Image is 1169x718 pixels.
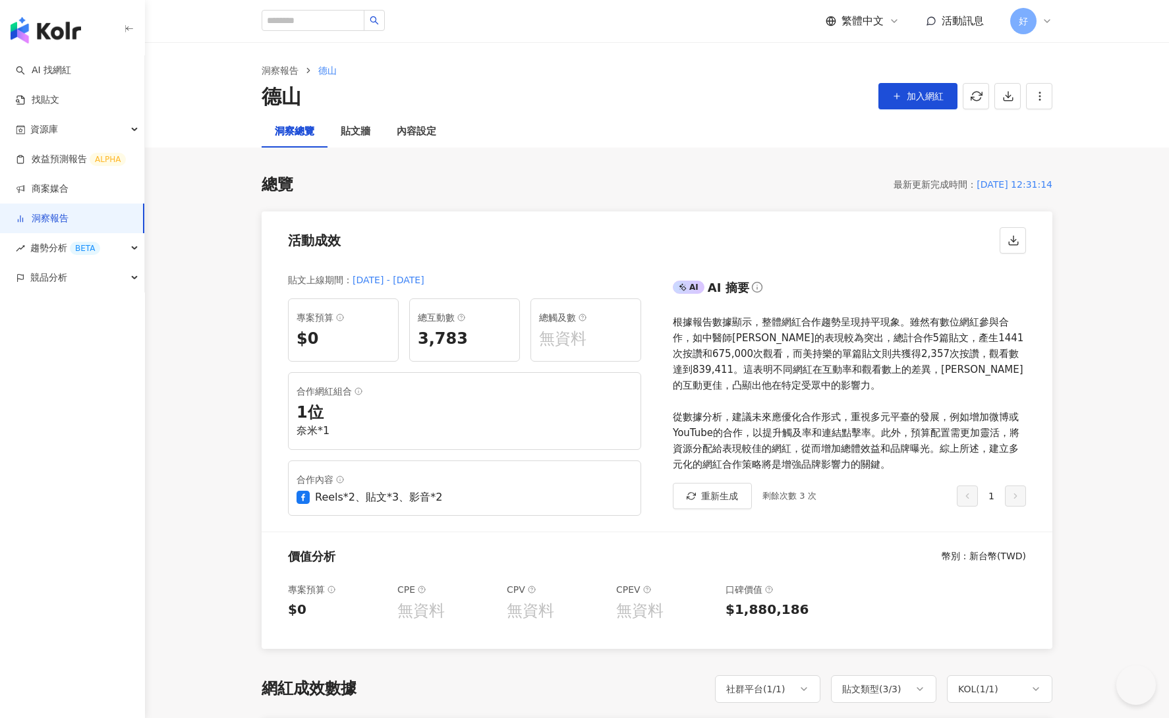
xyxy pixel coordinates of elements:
a: 找貼文 [16,94,59,107]
div: 無資料 [616,600,715,622]
div: 1 [957,485,1026,507]
div: KOL ( 1 / 1 ) [958,681,998,697]
div: $0 [288,600,387,619]
div: 合作內容 [297,472,633,487]
span: 繁體中文 [841,14,884,28]
div: 合作網紅組合 [297,383,633,399]
a: 洞察報告 [16,212,69,225]
div: AIAI 摘要 [673,277,1026,304]
span: 加入網紅 [907,91,944,101]
div: 根據報告數據顯示，整體網紅合作趨勢呈現持平現象。雖然有數位網紅參與合作，如中醫師[PERSON_NAME]的表現較為突出，總計合作5篇貼文，產生1441次按讚和675,000次觀看，而美持樂的單... [673,314,1026,472]
button: 重新生成 [673,483,752,509]
div: 總覽 [262,174,293,196]
span: rise [16,244,25,253]
div: Reels*2、貼文*3、影音*2 [315,490,442,505]
div: 專案預算 [288,582,387,597]
div: 貼文上線期間 ： [288,272,353,288]
div: 無資料 [539,328,633,350]
div: AI [673,281,704,294]
div: AI 摘要 [708,279,749,296]
div: 洞察總覽 [275,124,314,140]
div: CPE [397,582,496,597]
div: 剩餘次數 3 次 [762,489,816,503]
div: CPV [507,582,606,597]
span: 好 [1019,14,1028,28]
div: $1,880,186 [726,600,824,619]
div: CPEV [616,582,715,597]
div: BETA [70,242,100,255]
div: 活動成效 [288,231,341,250]
div: 3,783 [418,328,511,350]
div: 無資料 [397,600,496,622]
div: 無資料 [507,600,606,622]
div: 德山 [262,83,301,111]
button: 加入網紅 [878,83,957,109]
a: searchAI 找網紅 [16,64,71,77]
div: 總觸及數 [539,310,633,325]
a: 效益預測報告ALPHA [16,153,126,166]
div: 最新更新完成時間 ： [894,177,977,192]
span: 競品分析 [30,263,67,292]
div: 內容設定 [397,124,436,140]
div: 貼文類型 ( 3 / 3 ) [842,681,901,697]
div: 總互動數 [418,310,511,325]
img: logo [11,17,81,43]
div: $0 [297,328,390,350]
span: 活動訊息 [942,14,984,27]
span: search [370,16,379,25]
a: 商案媒合 [16,182,69,196]
iframe: Help Scout Beacon - Open [1116,665,1156,705]
div: 價值分析 [288,548,335,565]
span: 重新生成 [701,491,738,501]
div: [DATE] 12:31:14 [977,177,1052,192]
div: 幣別 ： 新台幣 ( TWD ) [942,550,1026,563]
a: 洞察報告 [259,63,301,78]
div: 口碑價值 [726,582,824,597]
div: 貼文牆 [341,124,370,140]
div: 社群平台 ( 1 / 1 ) [726,681,785,697]
div: 1 位 [297,402,633,424]
div: 專案預算 [297,310,390,325]
span: 德山 [318,65,337,76]
span: 資源庫 [30,115,58,144]
div: [DATE] - [DATE] [353,272,424,288]
span: 趨勢分析 [30,233,100,263]
div: 網紅成效數據 [262,678,356,700]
